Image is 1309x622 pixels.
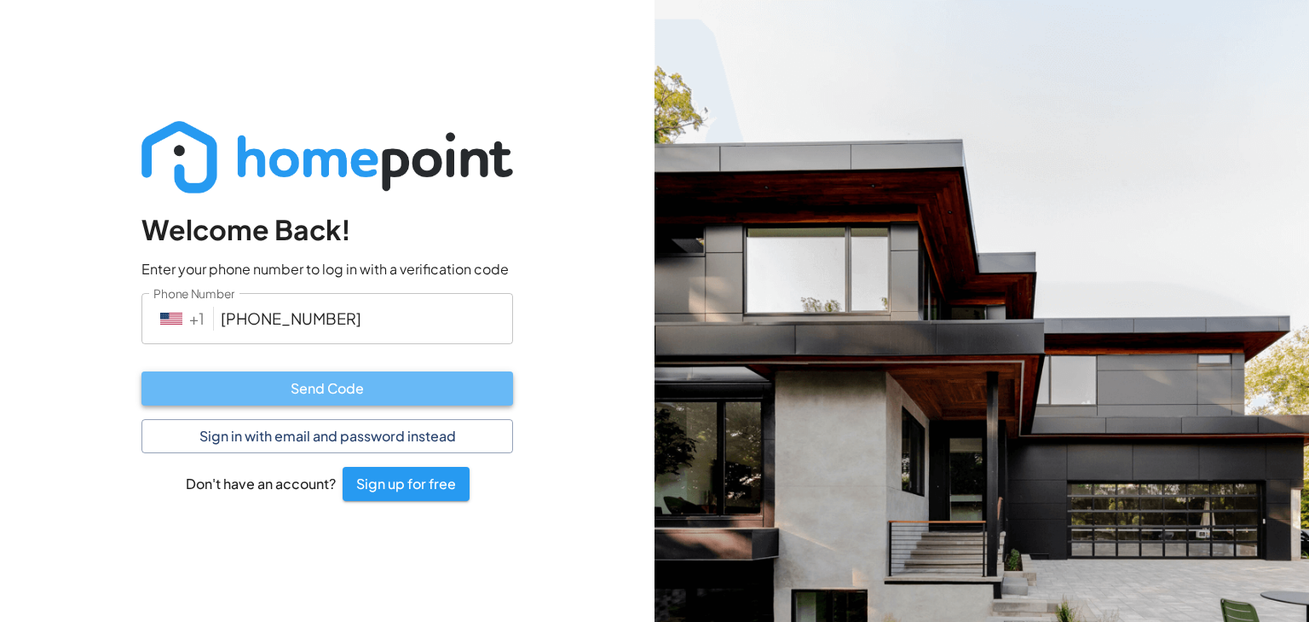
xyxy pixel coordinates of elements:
img: Logo [141,121,513,193]
button: Send Code [141,371,513,406]
label: Phone Number [153,285,234,302]
h6: Don't have an account? [186,473,336,494]
button: Sign up for free [343,467,470,501]
h4: Welcome Back! [141,213,513,247]
p: Enter your phone number to log in with a verification code [141,260,513,279]
button: Sign in with email and password instead [141,419,513,453]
